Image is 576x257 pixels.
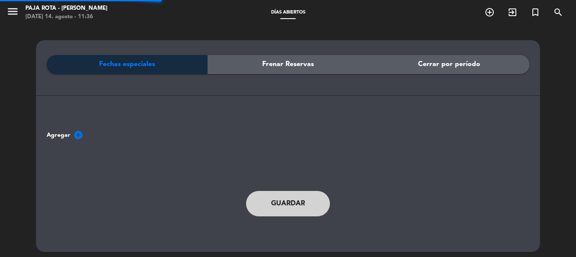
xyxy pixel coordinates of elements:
i: menu [6,5,19,18]
span: Cerrar por período [418,59,480,70]
div: PAJA ROTA - [PERSON_NAME] [25,4,108,13]
span: Fechas especiales [99,59,155,70]
button: menu [6,5,19,21]
span: Frenar Reservas [262,59,314,70]
div: [DATE] 14. agosto - 11:36 [25,13,108,21]
span: Agregar [47,130,70,140]
i: turned_in_not [530,7,540,17]
i: exit_to_app [507,7,518,17]
button: Guardar [246,191,330,216]
i: add_circle [73,130,83,140]
i: search [553,7,563,17]
span: Días abiertos [267,10,310,15]
i: add_circle_outline [485,7,495,17]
